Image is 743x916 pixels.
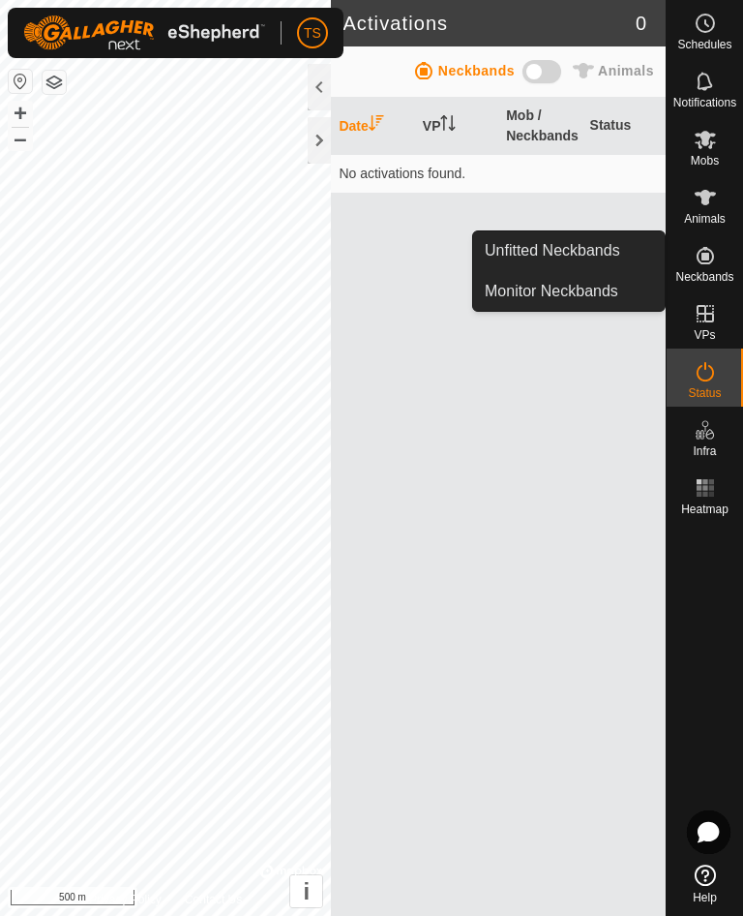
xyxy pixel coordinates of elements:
th: Date [331,98,414,155]
button: – [9,127,32,150]
span: TS [304,23,321,44]
span: Notifications [673,97,736,108]
a: Unfitted Neckbands [473,231,665,270]
span: Unfitted Neckbands [485,239,620,262]
button: + [9,102,32,125]
a: Monitor Neckbands [473,272,665,311]
span: VPs [694,329,715,341]
button: i [290,875,322,907]
span: Heatmap [681,504,728,515]
th: VP [415,98,498,155]
span: Infra [693,445,716,457]
span: Monitor Neckbands [485,280,618,303]
p-sorticon: Activate to sort [369,118,384,134]
span: Help [693,892,717,903]
a: Help [667,857,743,911]
span: Status [688,387,721,399]
a: Contact Us [185,891,242,908]
th: Status [582,98,666,155]
span: Schedules [677,39,731,50]
button: Map Layers [43,71,66,94]
span: Animals [598,63,654,78]
span: Mobs [691,155,719,167]
p-sorticon: Activate to sort [440,118,456,134]
td: No activations found. [331,154,666,193]
span: Animals [684,213,726,225]
button: Reset Map [9,70,32,93]
th: Mob / Neckbands [498,98,581,155]
span: Neckbands [675,271,733,283]
span: i [304,878,311,904]
span: 0 [636,9,646,38]
img: Gallagher Logo [23,15,265,50]
h2: Activations [342,12,635,35]
a: Privacy Policy [89,891,162,908]
span: Neckbands [438,63,515,78]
